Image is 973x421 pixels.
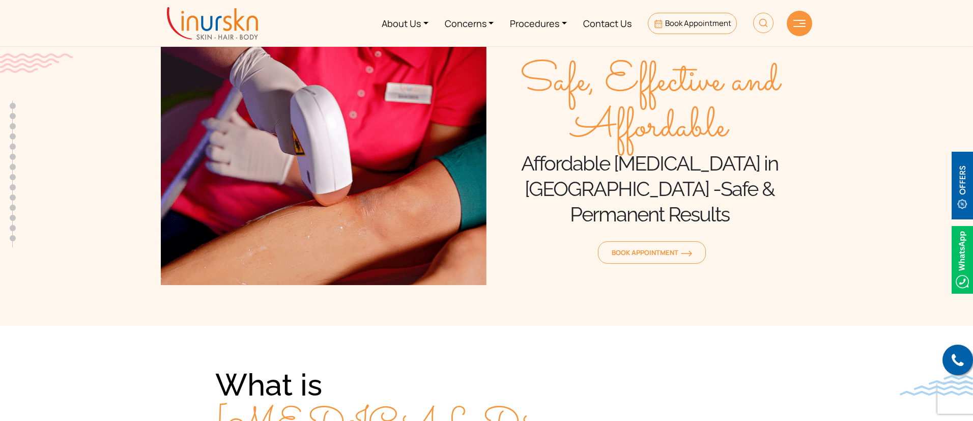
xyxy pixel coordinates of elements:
span: Safe, Effective and Affordable [486,59,812,151]
img: inurskn-logo [167,7,258,40]
img: HeaderSearch [753,13,774,33]
a: Book Appointment [648,13,737,34]
span: Book Appointment [612,248,692,257]
a: Concerns [437,4,502,42]
a: Procedures [502,4,575,42]
a: Whatsappicon [952,253,973,264]
img: Whatsappicon [952,226,973,294]
h1: Affordable [MEDICAL_DATA] in [GEOGRAPHIC_DATA] -Safe & Permanent Results [486,151,812,227]
img: hamLine.svg [793,20,806,27]
a: Book Appointmentorange-arrow [598,241,706,264]
span: Book Appointment [665,18,731,29]
a: About Us [374,4,437,42]
img: offerBt [952,152,973,219]
img: bluewave [900,375,973,396]
a: Contact Us [575,4,640,42]
img: orange-arrow [681,250,692,257]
